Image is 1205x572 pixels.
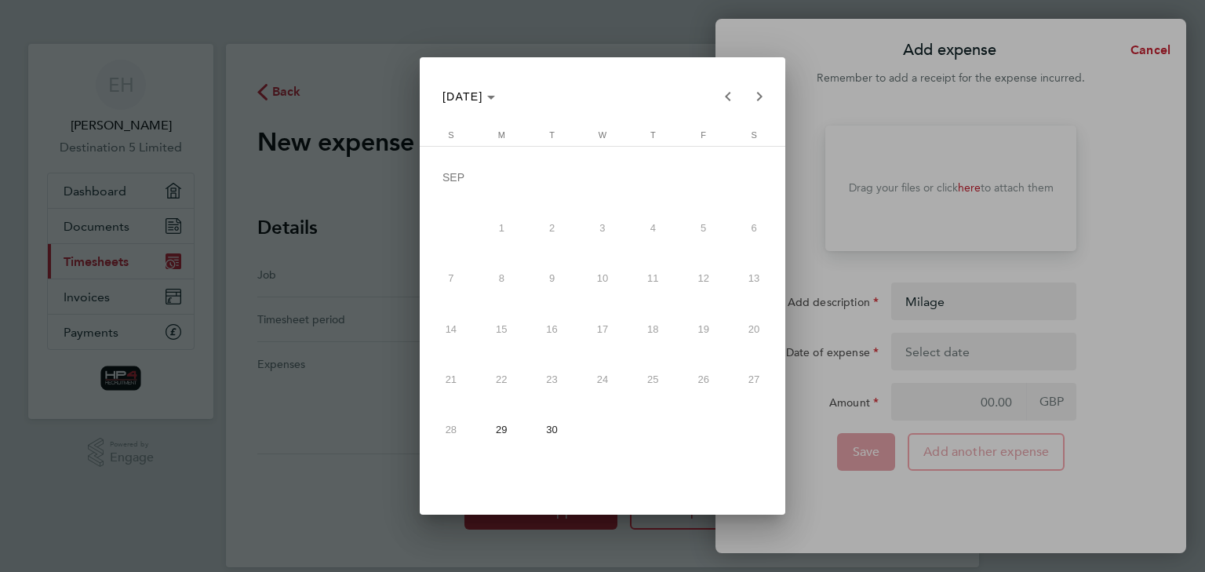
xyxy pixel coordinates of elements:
[476,405,526,455] button: September 29, 2025
[599,130,606,140] span: W
[630,205,675,250] span: 4
[479,205,524,250] span: 1
[479,407,524,453] span: 29
[426,152,780,202] td: SEP
[476,202,526,253] button: September 1, 2025
[526,405,577,455] button: September 30, 2025
[426,253,476,304] button: September 7, 2025
[628,202,678,253] button: September 4, 2025
[628,354,678,404] button: September 25, 2025
[681,205,726,250] span: 5
[577,202,628,253] button: September 3, 2025
[681,256,726,301] span: 12
[526,202,577,253] button: September 2, 2025
[630,256,675,301] span: 11
[712,81,744,112] button: Previous month
[426,405,476,455] button: September 28, 2025
[577,304,628,354] button: September 17, 2025
[428,407,474,453] span: 28
[679,304,729,354] button: September 19, 2025
[426,304,476,354] button: September 14, 2025
[530,306,575,352] span: 16
[479,357,524,403] span: 22
[580,306,625,352] span: 17
[526,253,577,304] button: September 9, 2025
[628,253,678,304] button: September 11, 2025
[731,357,777,403] span: 27
[628,304,678,354] button: September 18, 2025
[701,130,706,140] span: F
[442,90,483,103] span: [DATE]
[530,205,575,250] span: 2
[530,357,575,403] span: 23
[526,304,577,354] button: September 16, 2025
[476,354,526,404] button: September 22, 2025
[530,256,575,301] span: 9
[681,357,726,403] span: 26
[428,256,474,301] span: 7
[577,253,628,304] button: September 10, 2025
[549,130,555,140] span: T
[650,130,656,140] span: T
[679,202,729,253] button: September 5, 2025
[729,253,779,304] button: September 13, 2025
[731,256,777,301] span: 13
[526,354,577,404] button: September 23, 2025
[476,304,526,354] button: September 15, 2025
[448,130,453,140] span: S
[679,253,729,304] button: September 12, 2025
[729,304,779,354] button: September 20, 2025
[630,357,675,403] span: 25
[476,253,526,304] button: September 8, 2025
[428,306,474,352] span: 14
[577,354,628,404] button: September 24, 2025
[580,205,625,250] span: 3
[479,306,524,352] span: 15
[729,202,779,253] button: September 6, 2025
[744,81,775,112] button: Next month
[436,82,501,111] button: Choose month and year
[426,354,476,404] button: September 21, 2025
[498,130,505,140] span: M
[681,306,726,352] span: 19
[679,354,729,404] button: September 26, 2025
[428,357,474,403] span: 21
[729,354,779,404] button: September 27, 2025
[530,407,575,453] span: 30
[580,357,625,403] span: 24
[479,256,524,301] span: 8
[731,205,777,250] span: 6
[630,306,675,352] span: 18
[731,306,777,352] span: 20
[751,130,756,140] span: S
[580,256,625,301] span: 10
